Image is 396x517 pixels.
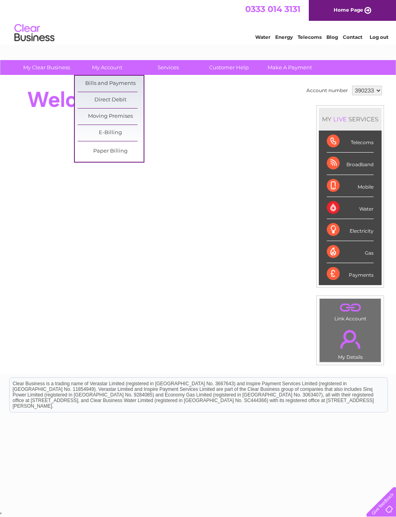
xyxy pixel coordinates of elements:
[326,34,338,40] a: Blog
[196,60,262,75] a: Customer Help
[327,153,374,175] div: Broadband
[327,263,374,285] div: Payments
[298,34,322,40] a: Telecoms
[332,115,348,123] div: LIVE
[327,197,374,219] div: Water
[319,108,382,131] div: MY SERVICES
[327,241,374,263] div: Gas
[275,34,293,40] a: Energy
[10,4,388,39] div: Clear Business is a trading name of Verastar Limited (registered in [GEOGRAPHIC_DATA] No. 3667643...
[327,175,374,197] div: Mobile
[245,4,300,14] a: 0333 014 3131
[327,219,374,241] div: Electricity
[257,60,323,75] a: Make A Payment
[322,325,379,353] a: .
[304,84,350,97] td: Account number
[74,60,140,75] a: My Account
[78,92,144,108] a: Direct Debit
[327,131,374,153] div: Telecoms
[14,21,55,45] img: logo.png
[319,298,381,324] td: Link Account
[319,323,381,362] td: My Details
[343,34,362,40] a: Contact
[322,301,379,315] a: .
[255,34,270,40] a: Water
[370,34,388,40] a: Log out
[135,60,201,75] a: Services
[78,143,144,159] a: Paper Billing
[78,76,144,92] a: Bills and Payments
[14,60,80,75] a: My Clear Business
[78,125,144,141] a: E-Billing
[78,109,144,125] a: Moving Premises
